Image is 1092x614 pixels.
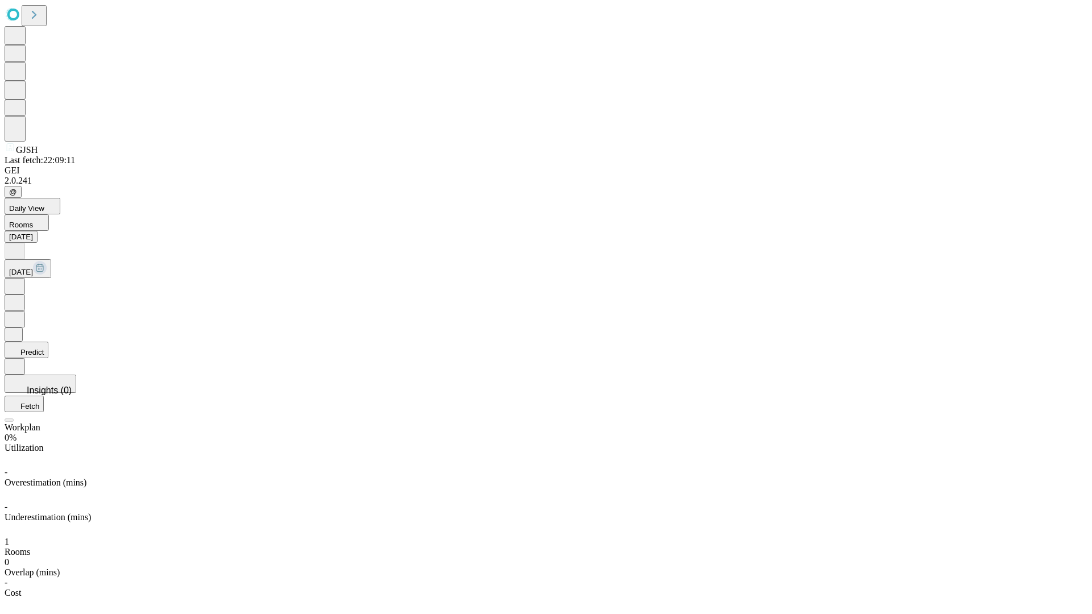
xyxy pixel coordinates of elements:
[5,422,40,432] span: Workplan
[5,375,76,393] button: Insights (0)
[5,342,48,358] button: Predict
[5,512,91,522] span: Underestimation (mins)
[5,467,7,477] span: -
[5,433,16,442] span: 0%
[16,145,38,155] span: GJSH
[9,268,33,276] span: [DATE]
[5,176,1087,186] div: 2.0.241
[5,214,49,231] button: Rooms
[5,396,44,412] button: Fetch
[9,204,44,213] span: Daily View
[5,259,51,278] button: [DATE]
[9,221,33,229] span: Rooms
[5,567,60,577] span: Overlap (mins)
[5,478,86,487] span: Overestimation (mins)
[5,165,1087,176] div: GEI
[5,557,9,567] span: 0
[5,537,9,546] span: 1
[5,198,60,214] button: Daily View
[5,231,38,243] button: [DATE]
[5,578,7,587] span: -
[5,588,21,598] span: Cost
[5,186,22,198] button: @
[5,443,43,453] span: Utilization
[5,547,30,557] span: Rooms
[27,385,72,395] span: Insights (0)
[5,155,75,165] span: Last fetch: 22:09:11
[9,188,17,196] span: @
[5,502,7,512] span: -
